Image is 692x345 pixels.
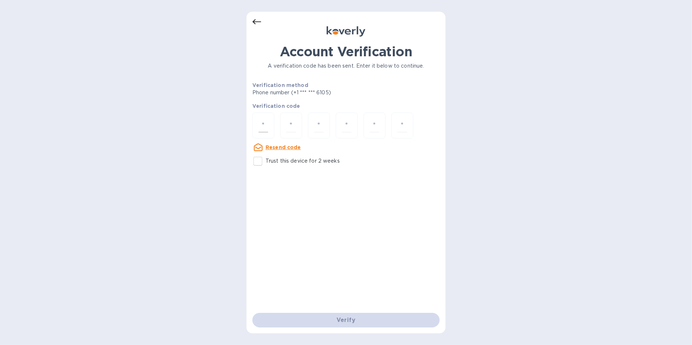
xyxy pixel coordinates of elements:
p: Trust this device for 2 weeks [266,157,340,165]
h1: Account Verification [252,44,440,59]
p: Verification code [252,102,440,110]
p: Phone number (+1 *** *** 6105) [252,89,387,96]
u: Resend code [266,144,301,150]
b: Verification method [252,82,308,88]
p: A verification code has been sent. Enter it below to continue. [252,62,440,70]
